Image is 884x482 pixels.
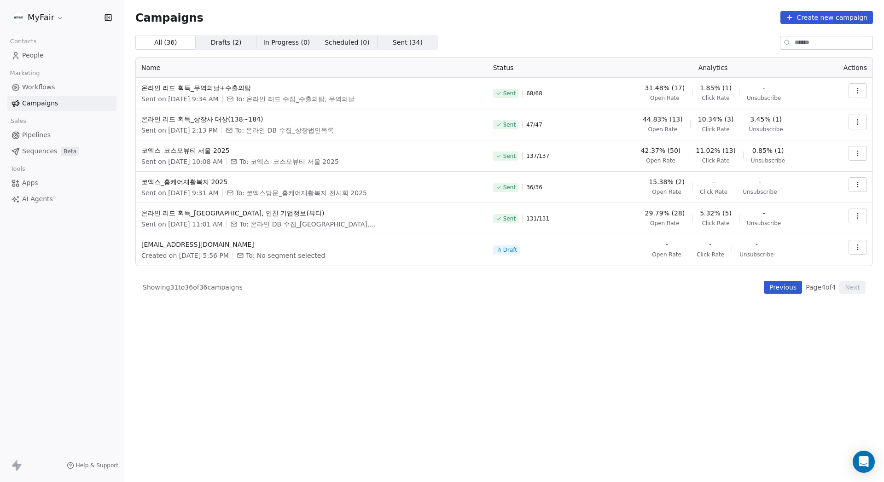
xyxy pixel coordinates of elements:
[649,177,685,186] span: 15.38% (2)
[526,152,549,160] span: 137 / 137
[61,147,79,156] span: Beta
[136,58,488,78] th: Name
[141,94,219,104] span: Sent on [DATE] 9:34 AM
[143,283,243,292] span: Showing 31 to 36 of 36 campaigns
[666,240,668,249] span: -
[7,144,116,159] a: SequencesBeta
[526,215,549,222] span: 131 / 131
[141,188,219,197] span: Sent on [DATE] 9:31 AM
[764,281,802,294] button: Previous
[141,209,482,218] span: 온라인 리드 획득_[GEOGRAPHIC_DATA], 인천 기업정보(뷰티)
[503,121,516,128] span: Sent
[7,192,116,207] a: AI Agents
[141,240,482,249] span: [EMAIL_ADDRESS][DOMAIN_NAME]
[526,90,542,97] span: 68 / 68
[652,251,681,258] span: Open Rate
[235,126,333,135] span: To: 온라인 DB 수집_상장법인목록
[7,96,116,111] a: Campaigns
[823,58,872,78] th: Actions
[239,220,378,229] span: To: 온라인 DB 수집_경기도, 인천
[141,146,482,155] span: 코엑스_코스모뷰티 서울 2025
[236,94,355,104] span: To: 온라인 리드 수집_수출의탑, 무역의날
[750,115,782,124] span: 3.45% (1)
[211,38,242,47] span: Drafts ( 2 )
[6,162,29,176] span: Tools
[13,12,24,23] img: %C3%AC%C2%9B%C2%90%C3%AD%C2%98%C2%95%20%C3%AB%C2%A1%C2%9C%C3%AA%C2%B3%C2%A0(white+round).png
[603,58,824,78] th: Analytics
[6,35,41,48] span: Contacts
[7,128,116,143] a: Pipelines
[135,11,204,24] span: Campaigns
[747,94,781,102] span: Unsubscribe
[141,126,218,135] span: Sent on [DATE] 2:13 PM
[702,220,729,227] span: Click Rate
[22,51,44,60] span: People
[747,220,781,227] span: Unsubscribe
[702,126,729,133] span: Click Rate
[22,146,57,156] span: Sequences
[141,177,482,186] span: 코엑스_홈케어재활복지 2025
[526,121,542,128] span: 47 / 47
[141,83,482,93] span: 온라인 리드 획득_무역의날+수출의탑
[141,115,482,124] span: 온라인 리드 획득_상장사 대상(138~184)
[141,157,222,166] span: Sent on [DATE] 10:08 AM
[7,80,116,95] a: Workflows
[752,146,784,155] span: 0.85% (1)
[7,48,116,63] a: People
[22,130,51,140] span: Pipelines
[700,188,727,196] span: Click Rate
[751,157,785,164] span: Unsubscribe
[696,146,736,155] span: 11.02% (13)
[650,220,680,227] span: Open Rate
[6,114,30,128] span: Sales
[710,240,712,249] span: -
[648,126,678,133] span: Open Rate
[641,146,681,155] span: 42.37% (50)
[780,11,873,24] button: Create new campaign
[853,451,875,473] div: Open Intercom Messenger
[6,66,44,80] span: Marketing
[503,152,516,160] span: Sent
[739,251,773,258] span: Unsubscribe
[650,94,680,102] span: Open Rate
[488,58,603,78] th: Status
[756,240,758,249] span: -
[22,194,53,204] span: AI Agents
[763,83,765,93] span: -
[7,175,116,191] a: Apps
[526,184,542,191] span: 36 / 36
[28,12,54,23] span: MyFair
[763,209,765,218] span: -
[393,38,423,47] span: Sent ( 34 )
[246,251,325,260] span: To: No segment selected
[76,462,118,469] span: Help & Support
[11,10,66,25] button: MyFair
[236,188,367,197] span: To: 코엑스방문_홈케어재활복지 전시회 2025
[839,281,866,294] button: Next
[759,177,761,186] span: -
[700,209,732,218] span: 5.32% (5)
[645,209,685,218] span: 29.79% (28)
[749,126,783,133] span: Unsubscribe
[503,184,516,191] span: Sent
[806,283,836,292] span: Page 4 of 4
[646,157,675,164] span: Open Rate
[652,188,681,196] span: Open Rate
[702,94,729,102] span: Click Rate
[743,188,777,196] span: Unsubscribe
[702,157,729,164] span: Click Rate
[325,38,370,47] span: Scheduled ( 0 )
[503,90,516,97] span: Sent
[67,462,118,469] a: Help & Support
[141,251,229,260] span: Created on [DATE] 5:56 PM
[22,82,55,92] span: Workflows
[645,83,685,93] span: 31.48% (17)
[503,246,517,254] span: Draft
[22,178,38,188] span: Apps
[22,99,58,108] span: Campaigns
[503,215,516,222] span: Sent
[698,115,734,124] span: 10.34% (3)
[239,157,338,166] span: To: 코엑스_코스모뷰티 서울 2025
[697,251,724,258] span: Click Rate
[141,220,222,229] span: Sent on [DATE] 11:01 AM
